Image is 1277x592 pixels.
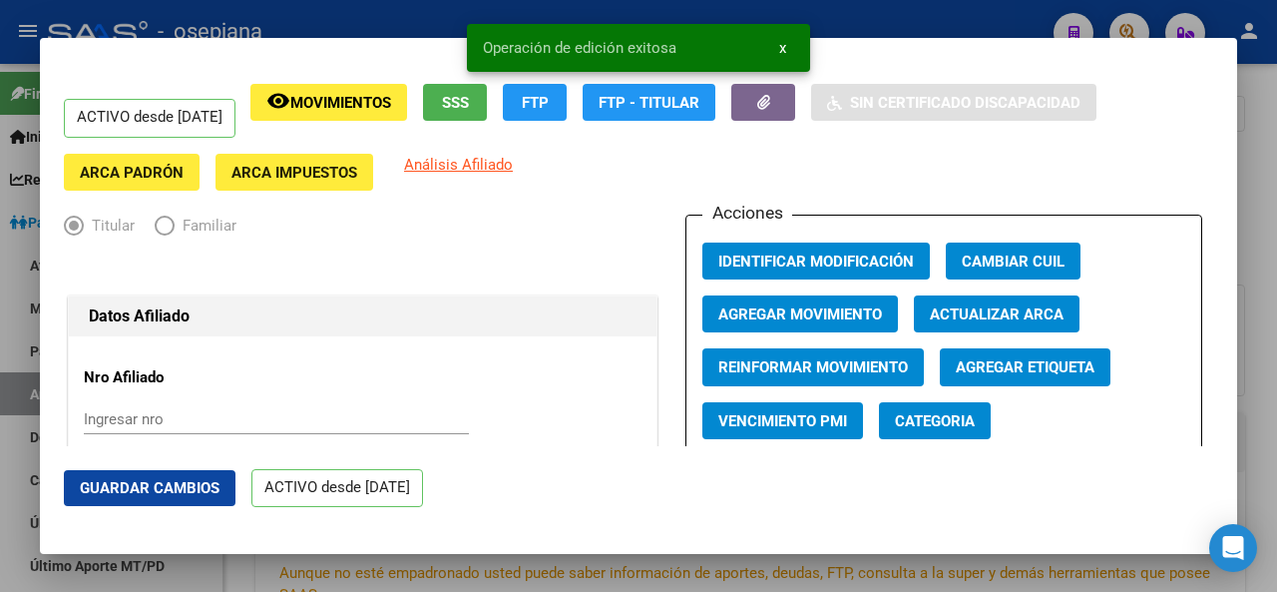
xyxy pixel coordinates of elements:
[583,84,715,121] button: FTP - Titular
[718,359,908,377] span: Reinformar Movimiento
[850,94,1080,112] span: Sin Certificado Discapacidad
[442,94,469,112] span: SSS
[250,84,407,121] button: Movimientos
[930,305,1064,323] span: Actualizar ARCA
[811,84,1096,121] button: Sin Certificado Discapacidad
[702,296,898,332] button: Agregar Movimiento
[956,359,1094,377] span: Agregar Etiqueta
[718,253,914,271] span: Identificar Modificación
[251,469,423,508] p: ACTIVO desde [DATE]
[522,94,549,112] span: FTP
[404,156,513,174] span: Análisis Afiliado
[231,164,357,182] span: ARCA Impuestos
[290,94,391,112] span: Movimientos
[962,253,1064,271] span: Cambiar CUIL
[64,470,235,506] button: Guardar Cambios
[89,304,637,328] h1: Datos Afiliado
[80,164,184,182] span: ARCA Padrón
[423,84,487,121] button: SSS
[266,89,290,113] mat-icon: remove_red_eye
[946,243,1080,280] button: Cambiar CUIL
[879,402,991,439] button: Categoria
[718,305,882,323] span: Agregar Movimiento
[64,154,200,191] button: ARCA Padrón
[702,348,924,385] button: Reinformar Movimiento
[718,412,847,430] span: Vencimiento PMI
[175,215,236,238] span: Familiar
[895,412,975,430] span: Categoria
[64,221,256,239] mat-radio-group: Elija una opción
[503,84,567,121] button: FTP
[779,39,786,57] span: x
[599,94,699,112] span: FTP - Titular
[763,30,802,66] button: x
[702,200,792,226] h3: Acciones
[483,38,676,58] span: Operación de edición exitosa
[84,215,135,238] span: Titular
[1209,524,1257,572] div: Open Intercom Messenger
[702,243,930,280] button: Identificar Modificación
[215,154,373,191] button: ARCA Impuestos
[702,402,863,439] button: Vencimiento PMI
[84,366,251,389] p: Nro Afiliado
[940,348,1110,385] button: Agregar Etiqueta
[914,296,1079,332] button: Actualizar ARCA
[64,99,235,138] p: ACTIVO desde [DATE]
[80,479,219,497] span: Guardar Cambios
